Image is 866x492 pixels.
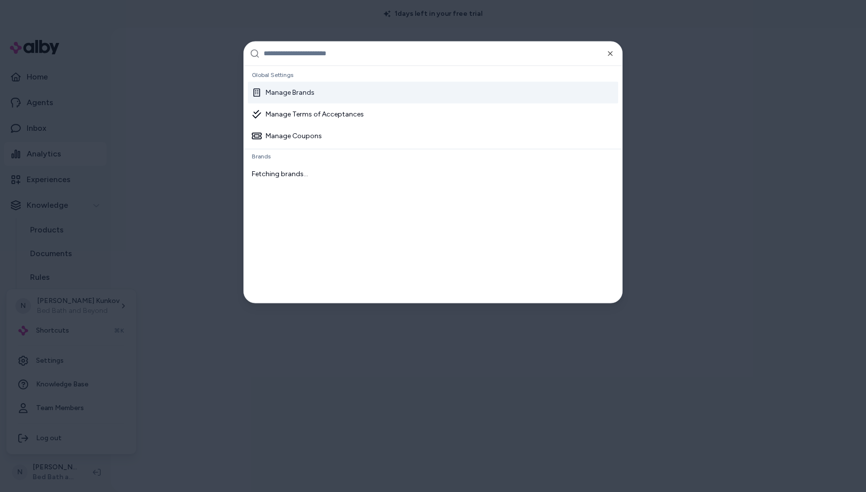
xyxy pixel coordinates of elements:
[248,163,618,185] div: Fetching brands...
[252,109,364,119] div: Manage Terms of Acceptances
[248,149,618,163] div: Brands
[248,68,618,81] div: Global Settings
[252,87,315,97] div: Manage Brands
[252,131,322,141] div: Manage Coupons
[244,66,622,303] div: Suggestions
